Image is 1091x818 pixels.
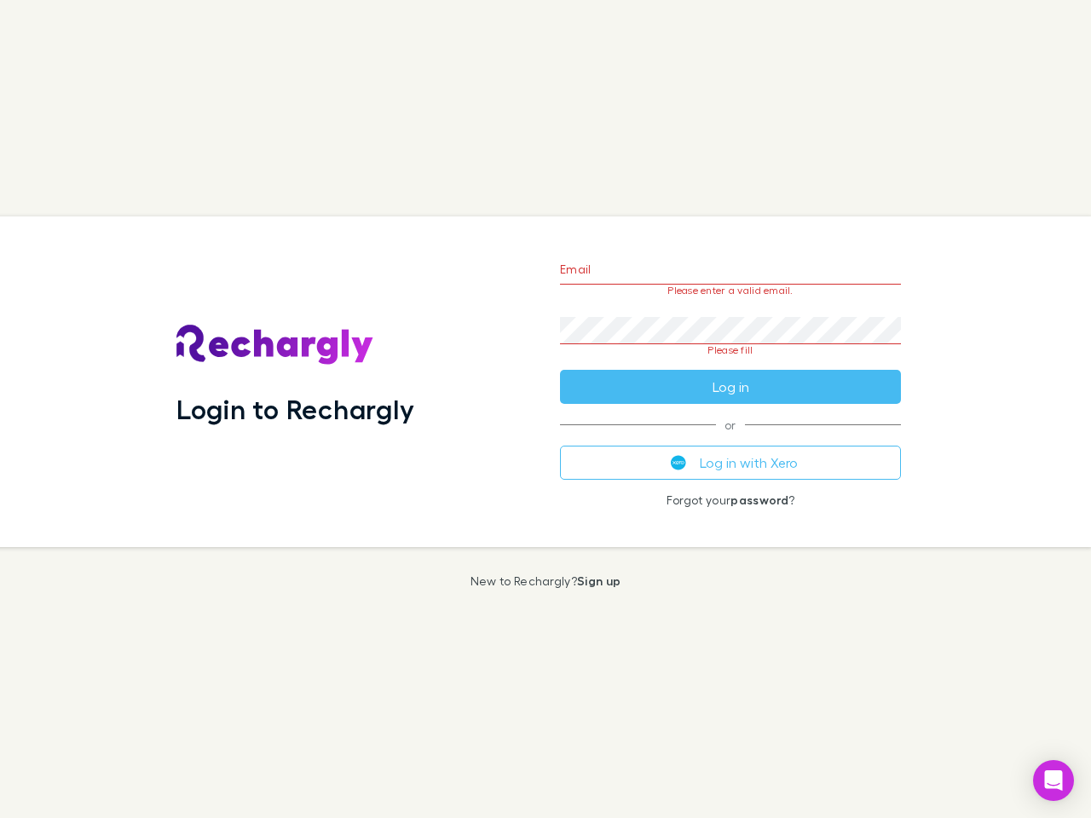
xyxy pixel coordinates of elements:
button: Log in [560,370,901,404]
a: password [730,493,788,507]
button: Log in with Xero [560,446,901,480]
p: Forgot your ? [560,493,901,507]
p: Please fill [560,344,901,356]
img: Rechargly's Logo [176,325,374,366]
div: Open Intercom Messenger [1033,760,1074,801]
p: New to Rechargly? [470,574,621,588]
h1: Login to Rechargly [176,393,414,425]
img: Xero's logo [671,455,686,470]
span: or [560,424,901,425]
p: Please enter a valid email. [560,285,901,297]
a: Sign up [577,573,621,588]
